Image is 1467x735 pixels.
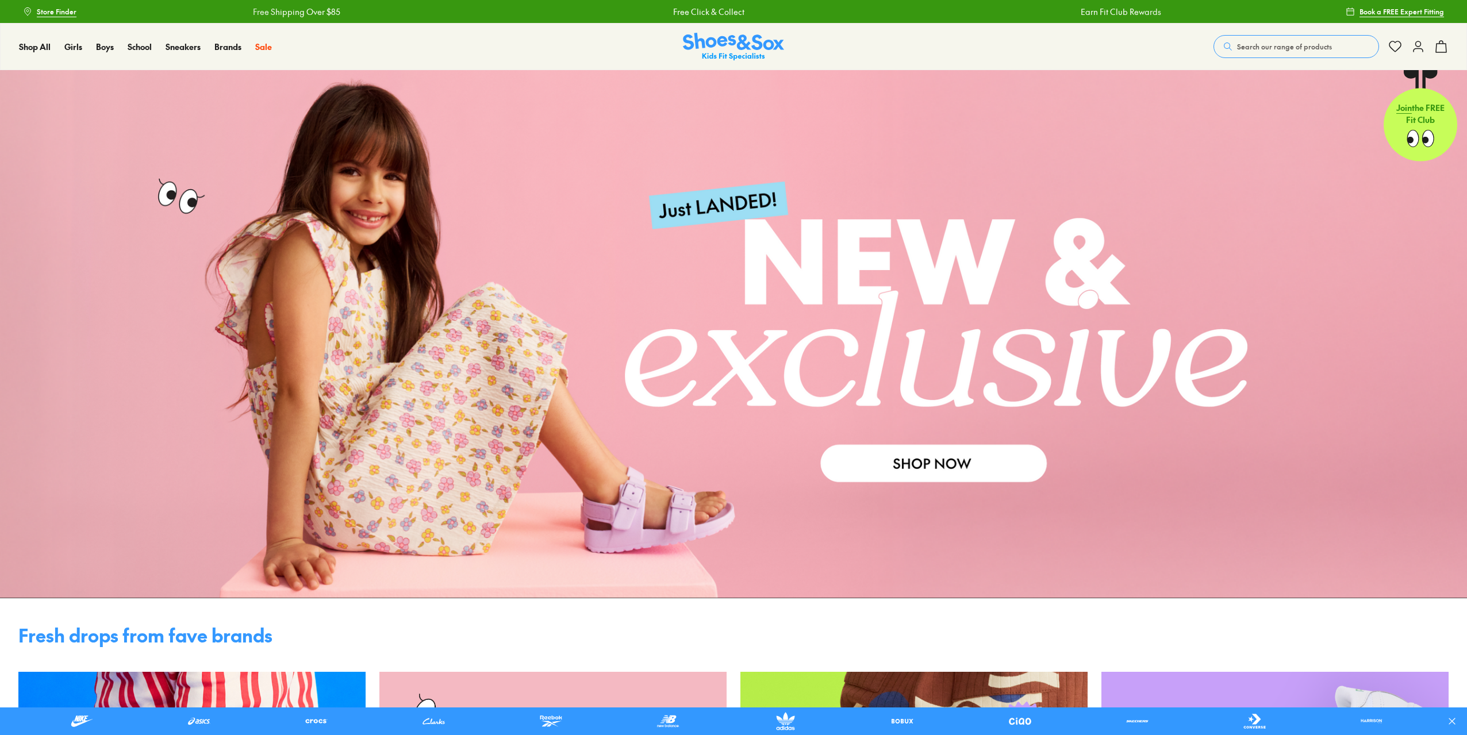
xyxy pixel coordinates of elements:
[96,41,114,52] span: Boys
[96,41,114,53] a: Boys
[37,6,76,17] span: Store Finder
[1396,102,1412,113] span: Join
[1384,93,1457,135] p: the FREE Fit Club
[669,6,740,18] a: Free Click & Collect
[1384,70,1457,161] a: Jointhe FREE Fit Club
[255,41,272,53] a: Sale
[683,33,784,61] a: Shoes & Sox
[255,41,272,52] span: Sale
[19,41,51,53] a: Shop All
[1076,6,1157,18] a: Earn Fit Club Rewards
[1346,1,1444,22] a: Book a FREE Expert Fitting
[166,41,201,53] a: Sneakers
[64,41,82,52] span: Girls
[23,1,76,22] a: Store Finder
[1237,41,1332,52] span: Search our range of products
[64,41,82,53] a: Girls
[128,41,152,53] a: School
[166,41,201,52] span: Sneakers
[1213,35,1379,58] button: Search our range of products
[248,6,336,18] a: Free Shipping Over $85
[19,41,51,52] span: Shop All
[683,33,784,61] img: SNS_Logo_Responsive.svg
[128,41,152,52] span: School
[214,41,241,52] span: Brands
[214,41,241,53] a: Brands
[1360,6,1444,17] span: Book a FREE Expert Fitting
